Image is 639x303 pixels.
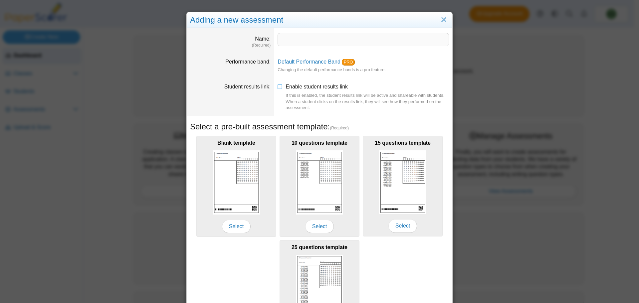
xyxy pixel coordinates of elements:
h5: Select a pre-built assessment template: [190,121,449,132]
div: Adding a new assessment [187,12,452,28]
span: (Required) [330,125,349,131]
dfn: (Required) [190,43,271,48]
label: Name [255,36,271,42]
span: Select [388,219,417,232]
label: Student results link [224,84,271,89]
label: Performance band [225,59,271,65]
span: Select [305,220,334,233]
b: 25 questions template [292,244,347,250]
span: Enable student results link [286,84,449,111]
small: Changing the default performance bands is a pro feature. [278,67,385,72]
img: scan_sheet_10_questions.png [296,150,343,214]
a: Default Performance Band [278,59,340,65]
b: 10 questions template [292,140,347,146]
b: 15 questions template [375,140,431,146]
img: scan_sheet_15_questions.png [379,150,426,214]
div: If this is enabled, the student results link will be active and shareable with students. When a s... [286,92,449,111]
b: Blank template [217,140,255,146]
a: Close [439,14,449,26]
img: scan_sheet_blank.png [213,150,260,214]
span: Select [222,220,251,233]
a: PRO [342,59,355,66]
